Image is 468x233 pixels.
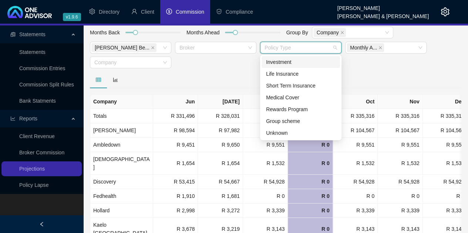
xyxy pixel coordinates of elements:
div: Group scheme [262,115,340,127]
div: Months Back [88,28,122,40]
span: close [340,31,344,34]
td: R 335,316 [243,109,288,123]
div: Rewards Program [266,105,336,113]
a: Statements [19,49,46,55]
a: Client Revenue [19,133,55,139]
a: Projections [19,166,45,172]
td: Totals [90,109,153,123]
div: Unknown [262,127,340,139]
td: R 104,567 [423,123,468,138]
td: R 0 [423,189,468,203]
div: Life Insurance [262,68,340,80]
td: R 3,339 [243,203,288,218]
span: close [378,46,382,49]
div: [PERSON_NAME] [337,2,429,10]
span: safety [216,8,222,14]
div: Group scheme [266,117,336,125]
th: Aug [243,95,288,109]
td: R 1,654 [153,152,198,175]
td: R 9,551 [378,138,422,152]
td: R 1,681 [198,189,243,203]
td: R 331,496 [153,109,198,123]
td: R 97,982 [198,123,243,138]
div: Unknown [266,129,336,137]
div: Medical Cover [266,93,336,102]
td: R 335,316 [333,109,378,123]
span: Commission [176,9,204,15]
span: Compliance [226,9,253,15]
a: Commission Split Rules [19,82,74,88]
td: R 1,654 [198,152,243,175]
td: R 1,532 [378,152,422,175]
th: Nov [378,95,422,109]
td: [DEMOGRAPHIC_DATA] [90,152,153,175]
th: Oct [333,95,378,109]
td: R 1,532 [333,152,378,175]
span: Monthly A... [350,44,377,52]
td: R 9,551 [333,138,378,152]
td: R 0 [288,203,333,218]
td: R 0 [378,189,422,203]
td: R 9,551 [423,138,468,152]
span: Directory [99,9,119,15]
td: R 9,551 [243,138,288,152]
span: Statements [19,31,46,37]
td: R 3,339 [378,203,422,218]
th: Company [90,95,153,109]
td: R 1,532 [423,152,468,175]
td: R 98,594 [153,123,198,138]
td: R 54,928 [333,175,378,189]
td: R 54,667 [198,175,243,189]
span: bar-chart [113,77,118,82]
td: R 328,031 [198,109,243,123]
td: R 0 [243,189,288,203]
td: R 104,567 [243,123,288,138]
span: Company [317,28,339,37]
td: R 335,316 [378,109,422,123]
td: Fedhealth [90,189,153,203]
td: R 9,451 [153,138,198,152]
img: 2df55531c6924b55f21c4cf5d4484680-logo-light.svg [7,6,52,18]
div: Life Insurance [266,70,336,78]
span: user [131,8,137,14]
span: setting [89,8,95,14]
td: R 0 [288,138,333,152]
span: line-chart [10,116,16,121]
span: table [96,77,101,82]
td: R 54,928 [423,175,468,189]
div: Group By [284,28,310,40]
td: R 3,272 [198,203,243,218]
th: [DATE] [198,95,243,109]
div: [PERSON_NAME] & [PERSON_NAME] [337,10,429,18]
td: Hollard [90,203,153,218]
td: R 1,532 [243,152,288,175]
td: R 0 [288,152,333,175]
span: Shelly Beach [91,43,156,52]
td: R 0 [333,189,378,203]
div: Short Term Insurance [262,80,340,92]
a: Policy Lapse [19,182,48,188]
td: R 0 [288,175,333,189]
td: Ambledown [90,138,153,152]
span: v1.9.6 [63,13,81,21]
td: R 104,567 [378,123,422,138]
div: Short Term Insurance [266,82,336,90]
div: Investment [266,58,336,66]
span: reconciliation [10,32,16,37]
td: R 54,928 [243,175,288,189]
td: R 104,567 [333,123,378,138]
td: R 54,928 [378,175,422,189]
a: Broker Commission [19,150,64,155]
span: Client [141,9,154,15]
a: Bank Statments [19,98,56,104]
th: Dec [423,95,468,109]
td: R 3,339 [333,203,378,218]
span: dollar [166,8,172,14]
span: left [39,222,44,227]
div: Months Ahead [185,28,222,40]
td: Discovery [90,175,153,189]
td: R 3,339 [423,203,468,218]
span: setting [441,7,450,16]
td: R 9,650 [198,138,243,152]
td: R 0 [288,189,333,203]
